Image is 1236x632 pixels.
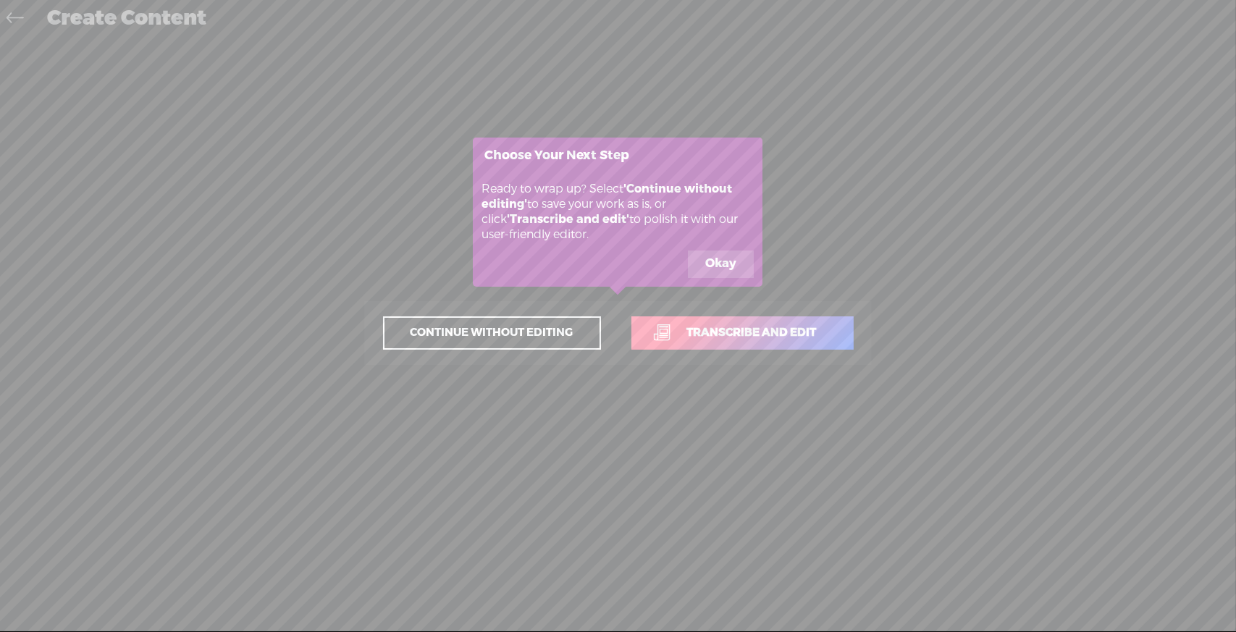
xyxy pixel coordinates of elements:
[473,173,762,250] div: Ready to wrap up? Select to save your work as is, or click to polish it with our user-friendly ed...
[507,211,629,227] b: 'Transcribe and edit'
[482,181,732,211] b: 'Continue without editing'
[484,148,752,162] h3: Choose Your Next Step
[395,323,589,343] span: Continue without editing
[672,324,832,341] span: Transcribe and edit
[688,250,754,278] button: Okay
